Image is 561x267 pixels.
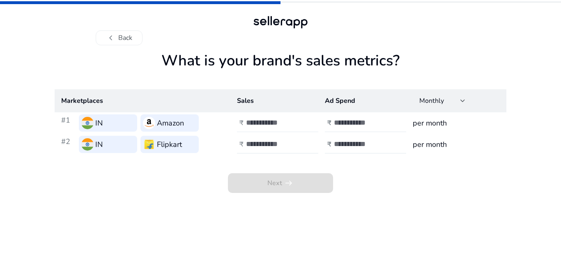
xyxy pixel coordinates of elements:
h3: per month [413,139,500,150]
h3: Flipkart [157,139,182,150]
h3: per month [413,117,500,129]
h4: ₹ [239,141,244,149]
th: Ad Spend [318,89,406,112]
img: in.svg [81,138,94,151]
h3: #2 [61,136,76,153]
span: Monthly [419,96,444,105]
th: Sales [230,89,318,112]
h1: What is your brand's sales metrics? [55,52,506,89]
h4: ₹ [327,141,331,149]
h3: #1 [61,114,76,132]
h3: IN [95,117,103,129]
h4: ₹ [239,119,244,127]
h4: ₹ [327,119,331,127]
button: chevron_leftBack [96,30,143,45]
th: Marketplaces [55,89,230,112]
h3: Amazon [157,117,184,129]
h3: IN [95,139,103,150]
span: chevron_left [106,33,116,43]
img: in.svg [81,117,94,129]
